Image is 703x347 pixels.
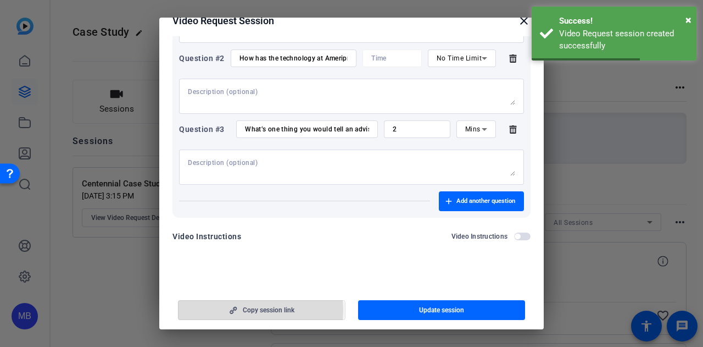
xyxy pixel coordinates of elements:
[517,14,531,27] mat-icon: close
[456,197,515,206] span: Add another question
[239,54,348,63] input: Enter your question here
[178,300,345,320] button: Copy session link
[243,306,294,315] span: Copy session link
[439,191,524,211] button: Add another question
[172,230,241,243] div: Video Instructions
[685,12,691,28] button: Close
[559,15,688,27] div: Success!
[465,125,481,133] span: Mins
[179,52,225,65] div: Question #2
[437,54,482,62] span: No Time Limit
[393,125,442,134] input: Time
[179,123,230,136] div: Question #3
[685,13,691,26] span: ×
[172,14,531,27] div: Video Request Session
[559,27,688,52] div: Video Request session created successfully
[358,300,526,320] button: Update session
[419,306,464,315] span: Update session
[371,54,412,63] input: Time
[245,125,369,134] input: Enter your question here
[451,232,508,241] h2: Video Instructions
